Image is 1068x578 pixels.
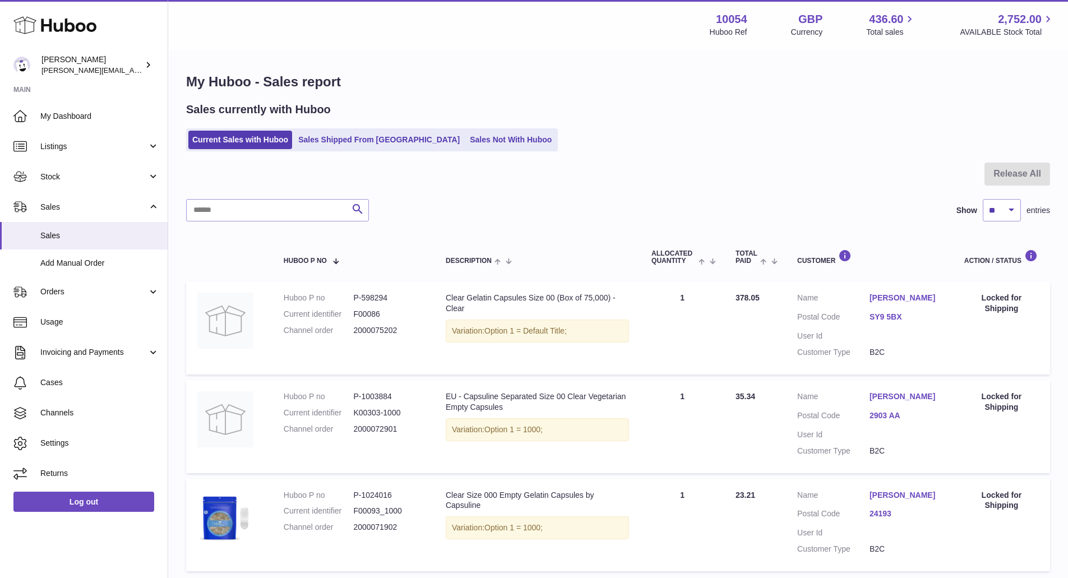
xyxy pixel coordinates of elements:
[446,490,629,511] div: Clear Size 000 Empty Gelatin Capsules by Capsuline
[284,293,354,303] dt: Huboo P no
[353,408,423,418] dd: K00303-1000
[197,391,253,447] img: no-photo.jpg
[40,408,159,418] span: Channels
[40,286,147,297] span: Orders
[797,544,870,554] dt: Customer Type
[284,325,354,336] dt: Channel order
[466,131,556,149] a: Sales Not With Huboo
[40,230,159,241] span: Sales
[41,66,225,75] span: [PERSON_NAME][EMAIL_ADDRESS][DOMAIN_NAME]
[797,490,870,503] dt: Name
[40,258,159,269] span: Add Manual Order
[964,490,1039,511] div: Locked for Shipping
[353,309,423,320] dd: F00086
[956,205,977,216] label: Show
[446,418,629,441] div: Variation:
[484,425,543,434] span: Option 1 = 1000;
[40,347,147,358] span: Invoicing and Payments
[186,73,1050,91] h1: My Huboo - Sales report
[284,506,354,516] dt: Current identifier
[40,202,147,212] span: Sales
[797,391,870,405] dt: Name
[40,468,159,479] span: Returns
[960,12,1055,38] a: 2,752.00 AVAILABLE Stock Total
[40,141,147,152] span: Listings
[40,377,159,388] span: Cases
[284,391,354,402] dt: Huboo P no
[284,522,354,533] dt: Channel order
[1027,205,1050,216] span: entries
[188,131,292,149] a: Current Sales with Huboo
[964,293,1039,314] div: Locked for Shipping
[716,12,747,27] strong: 10054
[284,490,354,501] dt: Huboo P no
[710,27,747,38] div: Huboo Ref
[353,325,423,336] dd: 2000075202
[284,309,354,320] dt: Current identifier
[353,391,423,402] dd: P-1003884
[446,293,629,314] div: Clear Gelatin Capsules Size 00 (Box of 75,000) - Clear
[964,249,1039,265] div: Action / Status
[640,479,724,572] td: 1
[797,508,870,522] dt: Postal Code
[791,27,823,38] div: Currency
[484,523,543,532] span: Option 1 = 1000;
[870,312,942,322] a: SY9 5BX
[797,347,870,358] dt: Customer Type
[40,317,159,327] span: Usage
[197,490,253,546] img: 5d491fdc-9c58-4a71-9ee8-70246c095ba7.png
[870,544,942,554] dd: B2C
[446,257,492,265] span: Description
[736,392,755,401] span: 35.34
[353,293,423,303] dd: P-598294
[866,27,916,38] span: Total sales
[797,528,870,538] dt: User Id
[736,491,755,500] span: 23.21
[797,446,870,456] dt: Customer Type
[998,12,1042,27] span: 2,752.00
[294,131,464,149] a: Sales Shipped From [GEOGRAPHIC_DATA]
[797,331,870,341] dt: User Id
[446,320,629,343] div: Variation:
[797,312,870,325] dt: Postal Code
[40,111,159,122] span: My Dashboard
[870,293,942,303] a: [PERSON_NAME]
[797,429,870,440] dt: User Id
[640,380,724,473] td: 1
[640,281,724,374] td: 1
[484,326,567,335] span: Option 1 = Default Title;
[870,391,942,402] a: [PERSON_NAME]
[197,293,253,349] img: no-photo.jpg
[186,102,331,117] h2: Sales currently with Huboo
[446,516,629,539] div: Variation:
[40,438,159,448] span: Settings
[284,257,327,265] span: Huboo P no
[798,12,822,27] strong: GBP
[870,347,942,358] dd: B2C
[40,172,147,182] span: Stock
[960,27,1055,38] span: AVAILABLE Stock Total
[446,391,629,413] div: EU - Capsuline Separated Size 00 Clear Vegetarian Empty Capsules
[651,250,696,265] span: ALLOCATED Quantity
[284,424,354,434] dt: Channel order
[353,490,423,501] dd: P-1024016
[870,490,942,501] a: [PERSON_NAME]
[353,424,423,434] dd: 2000072901
[13,57,30,73] img: luz@capsuline.com
[870,446,942,456] dd: B2C
[284,408,354,418] dt: Current identifier
[797,410,870,424] dt: Postal Code
[353,506,423,516] dd: F00093_1000
[866,12,916,38] a: 436.60 Total sales
[41,54,142,76] div: [PERSON_NAME]
[797,249,942,265] div: Customer
[870,508,942,519] a: 24193
[353,522,423,533] dd: 2000071902
[797,293,870,306] dt: Name
[736,293,760,302] span: 378.05
[964,391,1039,413] div: Locked for Shipping
[870,410,942,421] a: 2903 AA
[736,250,757,265] span: Total paid
[13,492,154,512] a: Log out
[869,12,903,27] span: 436.60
